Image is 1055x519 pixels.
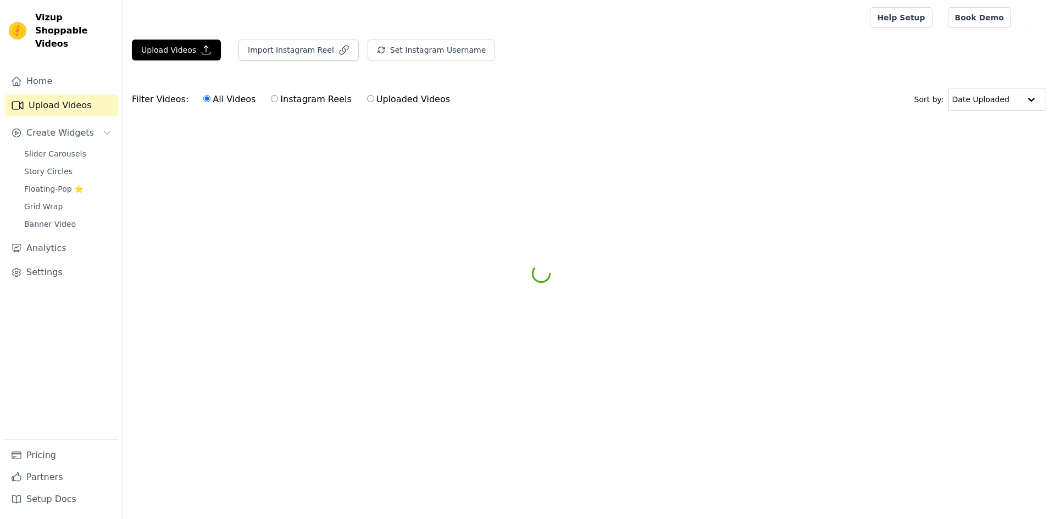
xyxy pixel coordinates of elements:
[18,181,118,197] a: Floating-Pop ⭐
[18,164,118,179] a: Story Circles
[24,183,84,194] span: Floating-Pop ⭐
[870,7,932,28] a: Help Setup
[367,95,374,102] input: Uploaded Videos
[24,166,73,177] span: Story Circles
[26,126,94,139] span: Create Widgets
[203,95,210,102] input: All Videos
[132,40,221,60] button: Upload Videos
[24,201,63,212] span: Grid Wrap
[4,444,118,466] a: Pricing
[948,7,1011,28] a: Book Demo
[18,216,118,232] a: Banner Video
[270,92,352,107] label: Instagram Reels
[18,199,118,214] a: Grid Wrap
[4,94,118,116] a: Upload Videos
[271,95,278,102] input: Instagram Reels
[24,219,76,230] span: Banner Video
[132,87,456,112] div: Filter Videos:
[4,488,118,510] a: Setup Docs
[4,261,118,283] a: Settings
[35,11,114,51] span: Vizup Shoppable Videos
[203,92,256,107] label: All Videos
[4,122,118,144] button: Create Widgets
[4,70,118,92] a: Home
[9,22,26,40] img: Vizup
[368,40,495,60] button: Set Instagram Username
[18,146,118,161] a: Slider Carousels
[367,92,451,107] label: Uploaded Videos
[4,237,118,259] a: Analytics
[238,40,359,60] button: Import Instagram Reel
[24,148,86,159] span: Slider Carousels
[914,88,1047,111] div: Sort by:
[4,466,118,488] a: Partners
